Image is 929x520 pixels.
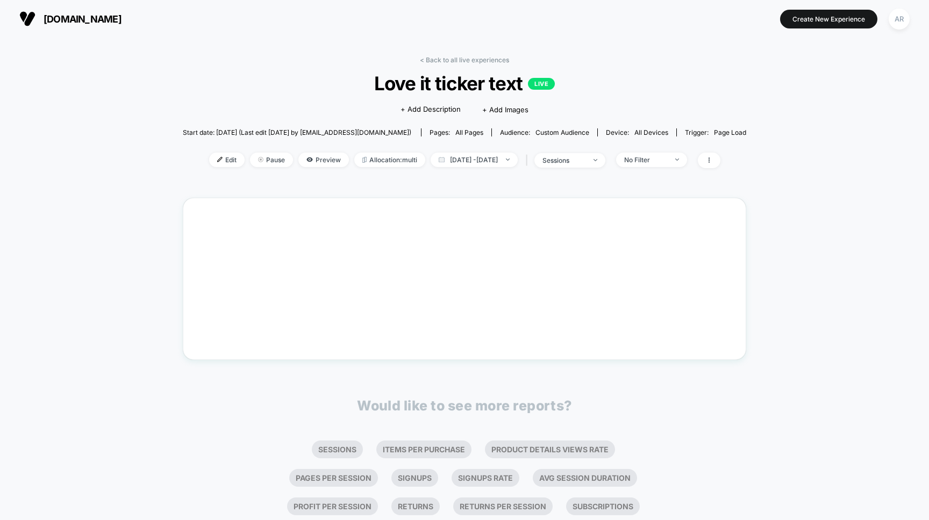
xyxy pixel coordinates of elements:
[482,105,528,114] span: + Add Images
[535,128,589,136] span: Custom Audience
[885,8,913,30] button: AR
[889,9,910,30] div: AR
[455,128,483,136] span: all pages
[354,153,425,167] span: Allocation: multi
[217,157,223,162] img: edit
[376,440,471,458] li: Items Per Purchase
[452,469,519,487] li: Signups Rate
[401,104,461,115] span: + Add Description
[357,398,572,414] p: Would like to see more reports?
[485,440,615,458] li: Product Details Views Rate
[634,128,668,136] span: all devices
[298,153,349,167] span: Preview
[362,157,367,163] img: rebalance
[16,10,125,27] button: [DOMAIN_NAME]
[258,157,263,162] img: end
[44,13,122,25] span: [DOMAIN_NAME]
[250,153,293,167] span: Pause
[597,128,676,136] span: Device:
[391,469,438,487] li: Signups
[439,157,445,162] img: calendar
[714,128,746,136] span: Page Load
[312,440,363,458] li: Sessions
[211,72,718,95] span: Love it ticker text
[209,153,245,167] span: Edit
[780,10,877,28] button: Create New Experience
[289,469,378,487] li: Pages Per Session
[420,56,509,64] a: < Back to all live experiences
[566,497,640,515] li: Subscriptions
[528,78,555,90] p: LIVE
[430,128,483,136] div: Pages:
[453,497,553,515] li: Returns Per Session
[431,153,518,167] span: [DATE] - [DATE]
[506,158,510,161] img: end
[624,156,667,164] div: No Filter
[675,158,679,161] img: end
[685,128,746,136] div: Trigger:
[542,156,585,164] div: sessions
[287,497,378,515] li: Profit Per Session
[533,469,637,487] li: Avg Session Duration
[391,497,440,515] li: Returns
[594,159,597,161] img: end
[523,153,534,168] span: |
[19,11,35,27] img: Visually logo
[500,128,589,136] div: Audience:
[183,128,411,136] span: Start date: [DATE] (Last edit [DATE] by [EMAIL_ADDRESS][DOMAIN_NAME])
